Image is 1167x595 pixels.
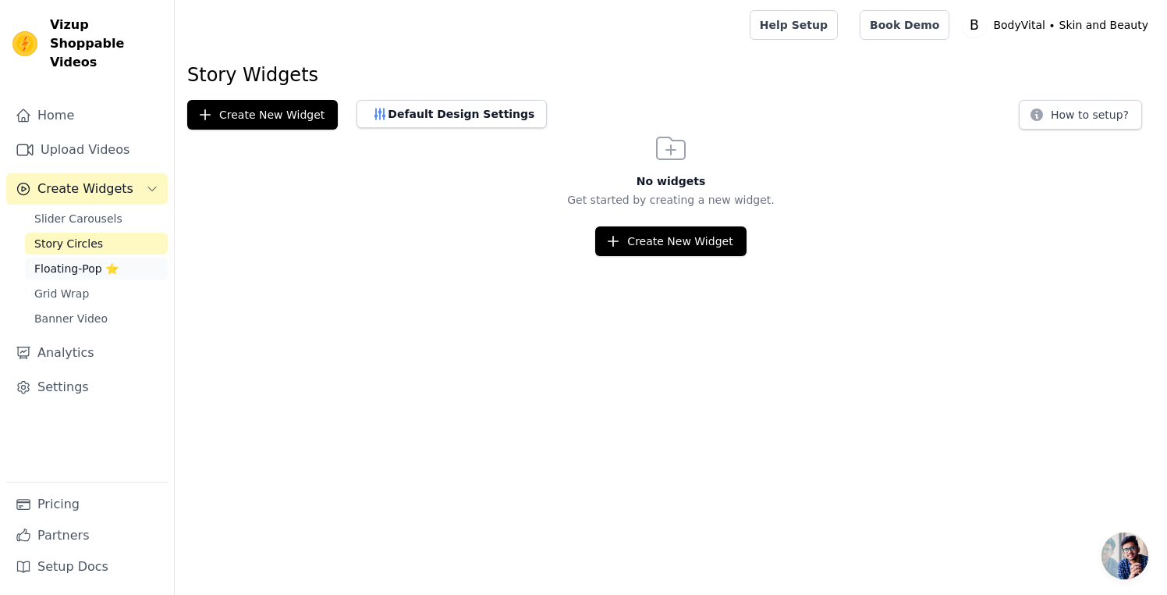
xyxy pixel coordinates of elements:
a: Banner Video [25,308,168,330]
span: Banner Video [34,311,108,326]
span: Slider Carousels [34,211,122,226]
span: Story Circles [34,236,103,251]
button: How to setup? [1019,100,1142,130]
a: Slider Carousels [25,208,168,230]
span: Create Widgets [37,180,133,198]
a: Upload Videos [6,134,168,166]
text: B [970,17,979,33]
a: Home [6,100,168,131]
span: Floating-Pop ⭐ [34,261,119,276]
span: Grid Wrap [34,286,89,301]
span: Vizup Shoppable Videos [50,16,161,72]
a: Pricing [6,489,168,520]
button: B BodyVital ∙ Skin and Beauty [962,11,1155,39]
a: Floating-Pop ⭐ [25,258,168,280]
a: Partners [6,520,168,551]
p: BodyVital ∙ Skin and Beauty [987,11,1155,39]
a: Settings [6,372,168,403]
button: Create Widgets [6,173,168,205]
h3: No widgets [175,173,1167,189]
button: Create New Widget [187,100,338,130]
a: Help Setup [750,10,838,40]
a: Story Circles [25,233,168,255]
a: How to setup? [1019,111,1142,126]
a: Setup Docs [6,551,168,583]
button: Create New Widget [595,226,746,256]
a: Book Demo [860,10,949,40]
a: Analytics [6,337,168,369]
img: Vizup [12,31,37,56]
a: Grid Wrap [25,283,168,305]
button: Default Design Settings [356,100,547,128]
p: Get started by creating a new widget. [175,192,1167,208]
h1: Story Widgets [187,62,1155,87]
a: Open chat [1101,533,1148,579]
